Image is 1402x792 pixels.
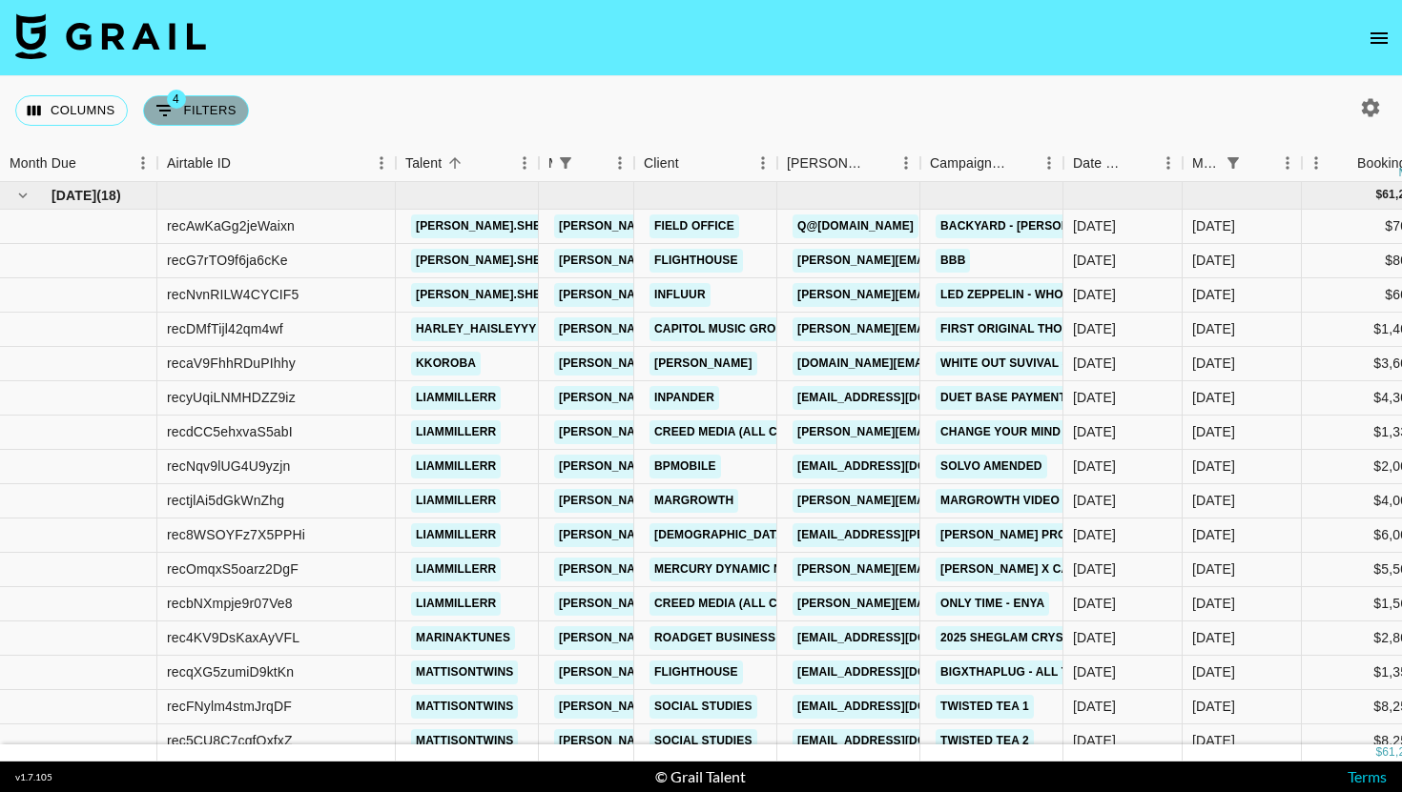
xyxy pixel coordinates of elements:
[167,319,283,338] div: recDMfTijl42qm4wf
[649,214,739,238] a: Field Office
[649,729,757,753] a: Social Studies
[1183,145,1302,182] div: Month Due
[936,455,1047,478] a: solvo amended
[231,150,258,176] button: Sort
[167,354,296,373] div: recaV9FhhRDuPIhhy
[749,149,777,177] button: Menu
[510,149,539,177] button: Menu
[554,386,865,410] a: [PERSON_NAME][EMAIL_ADDRESS][DOMAIN_NAME]
[167,216,295,235] div: recAwKaGg2jeWaixn
[552,150,579,176] button: Show filters
[649,352,757,376] a: [PERSON_NAME]
[143,95,249,126] button: Show filters
[1073,354,1116,373] div: 27/08/2025
[411,283,579,307] a: [PERSON_NAME].sherlie_
[793,214,918,238] a: q@[DOMAIN_NAME]
[1073,525,1116,544] div: 09/09/2025
[1375,187,1382,203] div: $
[1192,319,1235,338] div: Sep '25
[1073,559,1116,579] div: 03/09/2025
[1073,457,1116,476] div: 01/10/2025
[1192,145,1220,182] div: Month Due
[936,558,1142,581] a: [PERSON_NAME] x Camscanner
[936,352,1140,376] a: white out suvival september
[1154,149,1183,177] button: Menu
[167,491,284,510] div: rectjlAi5dGkWnZhg
[793,249,1103,273] a: [PERSON_NAME][EMAIL_ADDRESS][DOMAIN_NAME]
[554,592,865,616] a: [PERSON_NAME][EMAIL_ADDRESS][DOMAIN_NAME]
[10,182,36,209] button: hide children
[1073,145,1127,182] div: Date Created
[411,455,501,478] a: liammillerr
[1127,150,1154,176] button: Sort
[649,386,719,410] a: InPander
[157,145,396,182] div: Airtable ID
[1192,422,1235,441] div: Sep '25
[411,249,579,273] a: [PERSON_NAME].sherlie_
[793,489,1103,513] a: [PERSON_NAME][EMAIL_ADDRESS][DOMAIN_NAME]
[1302,149,1330,177] button: Menu
[167,662,294,681] div: recqXG5zumiD9ktKn
[411,214,579,238] a: [PERSON_NAME].sherlie_
[655,767,746,786] div: © Grail Talent
[579,150,606,176] button: Sort
[793,317,1103,341] a: [PERSON_NAME][EMAIL_ADDRESS][DOMAIN_NAME]
[1192,559,1235,579] div: Sep '25
[892,149,920,177] button: Menu
[1192,697,1235,716] div: Sep '25
[554,283,865,307] a: [PERSON_NAME][EMAIL_ADDRESS][DOMAIN_NAME]
[10,145,76,182] div: Month Due
[649,283,711,307] a: Influur
[96,186,121,205] span: ( 18 )
[936,729,1034,753] a: twisted tea 2
[793,523,1103,547] a: [EMAIL_ADDRESS][PERSON_NAME][DOMAIN_NAME]
[554,626,865,650] a: [PERSON_NAME][EMAIL_ADDRESS][DOMAIN_NAME]
[1073,216,1116,235] div: 23/09/2025
[1220,150,1247,176] div: 1 active filter
[1192,491,1235,510] div: Sep '25
[865,150,892,176] button: Sort
[411,695,518,719] a: mattisontwins
[129,149,157,177] button: Menu
[539,145,634,182] div: Manager
[167,731,293,750] div: rec5CU8C7cgfQxfxZ
[936,214,1120,238] a: backyard - [PERSON_NAME]
[1375,744,1382,761] div: $
[1192,457,1235,476] div: Sep '25
[411,592,501,616] a: liammillerr
[1192,525,1235,544] div: Sep '25
[793,660,1006,684] a: [EMAIL_ADDRESS][DOMAIN_NAME]
[1330,150,1357,176] button: Sort
[411,558,501,581] a: liammillerr
[1192,388,1235,407] div: Sep '25
[649,249,743,273] a: Flighthouse
[644,145,679,182] div: Client
[1073,491,1116,510] div: 01/08/2025
[920,145,1063,182] div: Campaign (Type)
[936,489,1124,513] a: Margrowth video 4 actual
[167,457,290,476] div: recNqv9lUG4U9yzjn
[405,145,442,182] div: Talent
[552,150,579,176] div: 1 active filter
[1192,594,1235,613] div: Sep '25
[167,525,305,544] div: rec8WSOYFz7X5PPHi
[936,660,1118,684] a: bigxthaplug - all the way
[1192,731,1235,750] div: Sep '25
[167,422,293,441] div: recdCC5ehxvaS5abI
[554,214,865,238] a: [PERSON_NAME][EMAIL_ADDRESS][DOMAIN_NAME]
[936,386,1071,410] a: duet base payment
[52,186,96,205] span: [DATE]
[1073,662,1116,681] div: 28/08/2025
[936,283,1159,307] a: Led Zeppelin - Whole Lotta Love
[793,626,1006,650] a: [EMAIL_ADDRESS][DOMAIN_NAME]
[1073,388,1116,407] div: 28/08/2025
[1348,767,1387,785] a: Terms
[411,489,501,513] a: liammillerr
[1073,697,1116,716] div: 13/08/2025
[793,592,1202,616] a: [PERSON_NAME][EMAIL_ADDRESS][PERSON_NAME][DOMAIN_NAME]
[1192,216,1235,235] div: Sep '25
[1073,251,1116,270] div: 23/09/2025
[167,145,231,182] div: Airtable ID
[554,249,865,273] a: [PERSON_NAME][EMAIL_ADDRESS][DOMAIN_NAME]
[649,489,738,513] a: margrowth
